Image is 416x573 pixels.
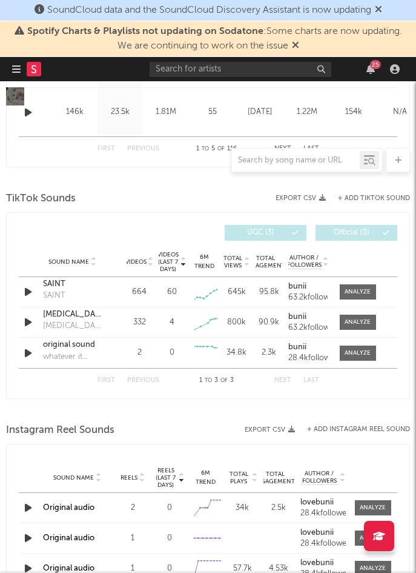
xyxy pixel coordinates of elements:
div: 1 [117,532,148,545]
a: bunii [288,343,328,352]
a: original sound [43,339,102,351]
a: bunii [288,283,328,291]
div: 90.9k [256,317,282,329]
span: of [220,378,228,383]
button: Next [274,146,291,152]
span: Total Engagements [252,471,298,485]
span: of [217,146,225,152]
span: Instagram Reel Sounds [6,423,114,438]
button: Last [303,377,319,384]
strong: bunii [288,283,306,290]
span: Reels (last 7 days) [154,467,177,489]
button: Official(0) [315,225,397,241]
span: Total Views [223,255,242,269]
span: Dismiss [292,41,299,51]
div: 154k [333,106,374,118]
div: 55 [191,106,234,118]
div: 4 [170,317,174,329]
button: Last [303,146,319,152]
div: 2 [127,347,153,359]
div: 95.8k [256,286,282,298]
span: TikTok Sounds [6,192,76,206]
a: bunii [288,313,328,321]
button: Previous [127,377,159,384]
button: + Add TikTok Sound [338,195,410,202]
button: Export CSV [245,426,295,434]
div: 0 [154,532,184,545]
strong: bunii [288,313,306,321]
button: + Add TikTok Sound [326,195,410,202]
div: 332 [127,317,153,329]
a: lovebunii [300,529,346,537]
a: Original audio [43,565,94,572]
div: 28.4k followers [300,509,346,518]
strong: lovebunii [300,529,334,537]
div: 0 [154,502,184,514]
a: SAINT [43,278,102,290]
a: lovebunii [300,498,346,507]
span: UGC ( 3 ) [233,229,288,236]
button: 25 [366,64,375,74]
div: 645k [223,286,249,298]
div: 800k [223,317,249,329]
a: Original audio [43,504,94,512]
div: 60 [167,286,177,298]
a: Original audio [43,534,94,542]
strong: bunii [288,343,306,351]
div: 1.22M [286,106,327,118]
div: 63.2k followers [288,324,328,332]
div: 34.8k [223,347,249,359]
span: Spotify Charts & Playlists not updating on Sodatone [27,27,263,36]
div: whatever it takes [43,351,102,363]
span: Videos (last 7 days) [157,251,179,273]
div: 1 3 3 [183,374,250,388]
span: Dismiss [375,5,382,15]
button: Export CSV [276,195,326,202]
div: 2.5k [263,502,294,514]
div: 6M Trend [191,253,217,271]
strong: lovebunii [300,559,334,567]
span: Author / Followers [300,470,338,485]
div: [MEDICAL_DATA] [43,320,102,332]
div: 2.3k [256,347,282,359]
span: Author / Followers [287,254,322,269]
div: 23.5k [101,106,140,118]
strong: lovebunii [300,498,334,506]
a: lovebunii [300,559,346,568]
span: Sound Name [48,258,89,266]
span: Total Engagements [242,255,288,269]
button: First [97,377,115,384]
div: 28.4k followers [288,354,328,363]
a: [MEDICAL_DATA] [43,309,102,321]
div: 2 [117,502,148,514]
span: Sound Name [53,474,94,481]
div: 28.4k followers [300,540,346,548]
button: Previous [127,146,159,152]
div: 34k [227,502,257,514]
div: SAINT [43,290,65,302]
span: Reels [121,474,137,481]
button: First [97,146,115,152]
span: Total Plays [227,471,250,485]
span: : Some charts are now updating. We are continuing to work on the issue [27,27,402,51]
div: 146k [55,106,94,118]
div: 664 [127,286,153,298]
button: UGC(3) [225,225,306,241]
div: 1.81M [146,106,185,118]
div: + Add Instagram Reel Sound [295,426,410,433]
span: Official ( 0 ) [323,229,379,236]
div: 63.2k followers [288,293,328,302]
div: 1 5 116 [183,142,250,156]
input: Search by song name or URL [232,156,360,166]
div: 0 [170,347,174,359]
input: Search for artists [150,62,331,77]
div: [DATE] [240,106,280,118]
div: 6M Trend [191,469,221,487]
span: Videos [125,258,147,266]
span: SoundCloud data and the SoundCloud Discovery Assistant is now updating [47,5,371,15]
button: Next [274,377,291,384]
div: 25 [370,60,381,69]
